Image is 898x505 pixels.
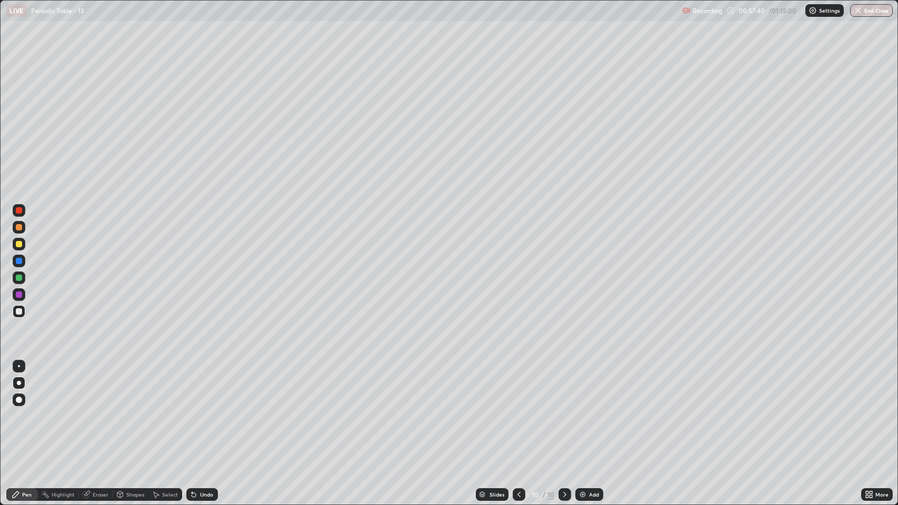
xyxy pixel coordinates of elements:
[850,4,893,17] button: End Class
[126,492,144,497] div: Shapes
[547,490,554,499] div: 10
[93,492,108,497] div: Eraser
[542,491,545,498] div: /
[819,8,840,13] p: Settings
[52,492,75,497] div: Highlight
[31,6,84,15] p: Periodic Table - 13
[589,492,599,497] div: Add
[530,491,540,498] div: 10
[200,492,213,497] div: Undo
[22,492,32,497] div: Pen
[162,492,178,497] div: Select
[682,6,691,15] img: recording.375f2c34.svg
[490,492,504,497] div: Slides
[9,6,24,15] p: LIVE
[809,6,817,15] img: class-settings-icons
[693,7,722,15] p: Recording
[854,6,862,15] img: end-class-cross
[875,492,889,497] div: More
[578,490,587,499] img: add-slide-button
